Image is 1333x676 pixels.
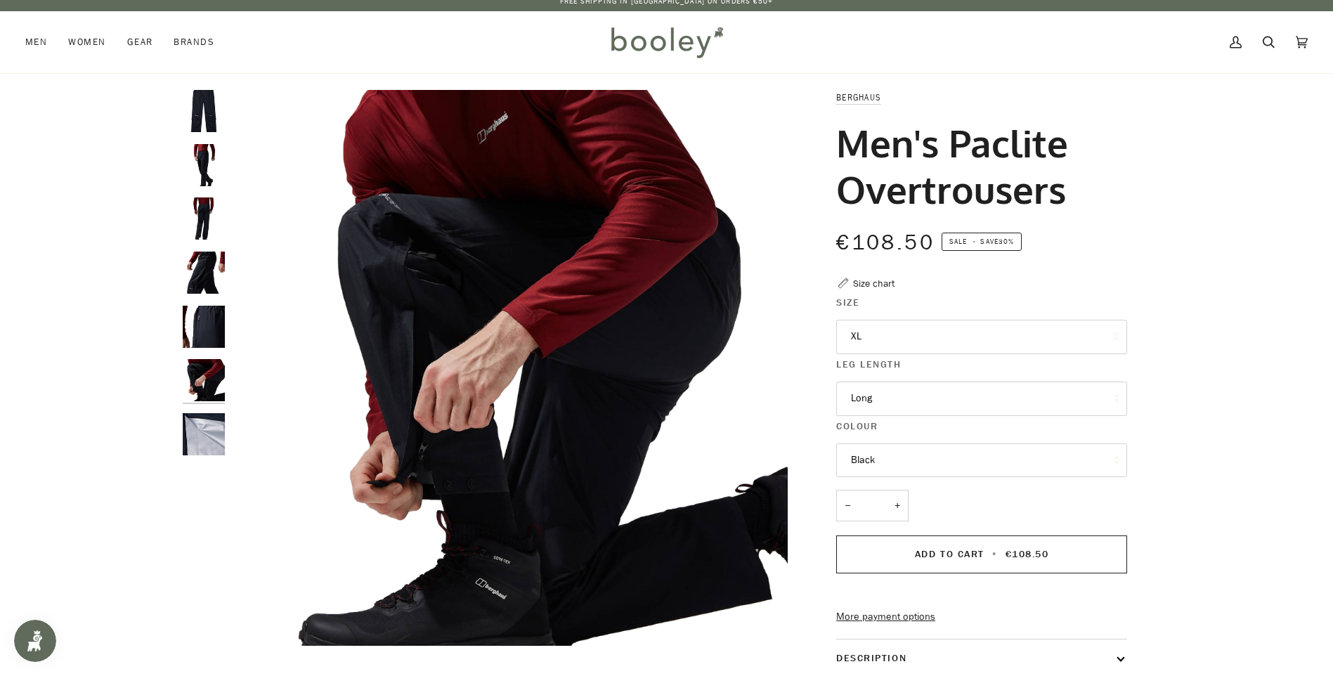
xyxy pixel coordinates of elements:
a: Men [25,11,58,73]
span: Add to Cart [915,547,984,561]
h1: Men's Paclite Overtrousers [836,119,1117,212]
div: Size chart [853,276,895,291]
img: Berghaus Men's Paclite Overtrousers - Booley Galway [183,359,225,401]
span: Size [836,295,859,310]
span: • [988,547,1001,561]
button: XL [836,320,1127,354]
img: Berghaus Men's Paclite Overtrousers - Booley Galway [183,197,225,240]
span: Colour [836,419,878,434]
span: Gear [127,35,153,49]
span: Brands [174,35,214,49]
button: − [836,490,859,521]
button: Add to Cart • €108.50 [836,535,1127,573]
span: Save [942,233,1022,251]
input: Quantity [836,490,909,521]
button: Black [836,443,1127,478]
span: €108.50 [1006,547,1049,561]
img: Berghaus Men's Paclite Overtrousers - Booley Galway [183,90,225,132]
em: • [969,236,980,247]
img: Berghaus Men's Paclite Overtrousers - Booley Galway [183,252,225,294]
img: Berghaus Men's Paclite Overtrousers - Booley Galway [183,306,225,348]
button: Long [836,382,1127,416]
span: Sale [949,236,967,247]
a: Brands [163,11,225,73]
span: Leg Length [836,357,901,372]
span: €108.50 [836,228,935,257]
img: Berghaus Men's Paclite Overtrousers - Booley Galway [183,413,225,455]
a: Berghaus [836,91,881,103]
img: Berghaus Men's Paclite Overtrousers - Booley Galway [183,144,225,186]
span: Women [68,35,105,49]
span: Men [25,35,47,49]
button: + [886,490,909,521]
img: Berghaus Men&#39;s Paclite Overtrousers - Booley Galway [232,90,788,646]
a: More payment options [836,609,1127,625]
a: Women [58,11,116,73]
div: Berghaus Men's Paclite Overtrousers - Booley Galway [232,90,788,646]
a: Gear [117,11,164,73]
img: Booley [605,22,728,63]
span: 30% [999,236,1014,247]
iframe: Button to open loyalty program pop-up [14,620,56,662]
